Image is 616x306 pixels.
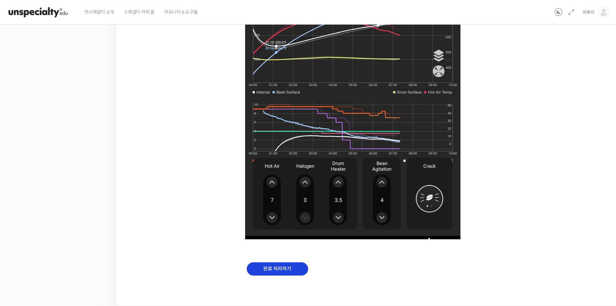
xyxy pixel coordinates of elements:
[43,205,83,221] a: 대화
[2,205,43,221] a: 홈
[59,215,67,221] span: 대화
[100,215,108,220] span: 설정
[83,205,124,221] a: 설정
[20,215,24,220] span: 홈
[582,9,595,15] span: 끼룩이
[247,262,308,276] input: 완료 처리하기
